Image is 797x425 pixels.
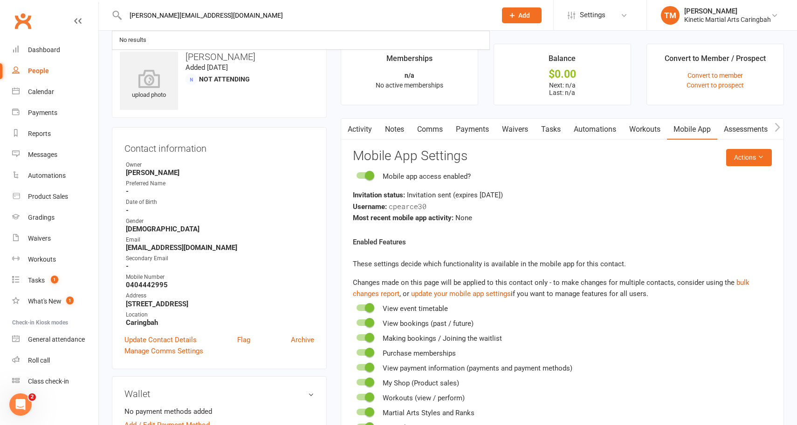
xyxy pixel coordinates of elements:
[126,187,314,196] strong: -
[12,81,98,102] a: Calendar
[28,67,49,74] div: People
[126,236,314,244] div: Email
[126,161,314,169] div: Owner
[126,291,314,300] div: Address
[126,198,314,207] div: Date of Birth
[623,119,667,140] a: Workouts
[28,277,45,284] div: Tasks
[124,389,314,399] h3: Wallet
[126,300,314,308] strong: [STREET_ADDRESS]
[389,202,426,211] span: cpearce30
[28,378,69,385] div: Class check-in
[126,217,314,226] div: Gender
[28,151,57,158] div: Messages
[12,61,98,81] a: People
[124,345,203,357] a: Manage Comms Settings
[383,364,572,372] span: View payment information (payments and payment methods)
[126,254,314,263] div: Secondary Email
[124,140,314,154] h3: Contact information
[383,349,456,358] span: Purchase memberships
[353,277,772,299] div: Changes made on this page will be applied to this contact only - to make changes for multiple con...
[126,273,314,282] div: Mobile Number
[12,102,98,123] a: Payments
[383,394,465,402] span: Workouts (view / perform)
[726,149,772,166] button: Actions
[661,6,680,25] div: TM
[12,291,98,312] a: What's New1
[28,256,56,263] div: Workouts
[353,202,387,211] strong: Username:
[28,88,54,95] div: Calendar
[449,119,495,140] a: Payments
[353,278,749,298] a: bulk changes report
[126,243,314,252] strong: [EMAIL_ADDRESS][DOMAIN_NAME]
[549,53,576,69] div: Balance
[51,276,58,283] span: 1
[28,297,62,305] div: What's New
[502,69,622,79] div: $0.00
[126,169,314,177] strong: [PERSON_NAME]
[124,406,314,417] li: No payment methods added
[580,5,605,26] span: Settings
[684,15,771,24] div: Kinetic Martial Arts Caringbah
[383,409,474,417] span: Martial Arts Styles and Ranks
[667,119,717,140] a: Mobile App
[28,130,51,137] div: Reports
[684,7,771,15] div: [PERSON_NAME]
[535,119,567,140] a: Tasks
[383,334,502,343] span: Making bookings / Joining the waitlist
[28,235,51,242] div: Waivers
[665,53,766,69] div: Convert to Member / Prospect
[66,297,74,304] span: 1
[383,171,471,182] div: Mobile app access enabled?
[28,193,68,200] div: Product Sales
[126,281,314,289] strong: 0404442995
[12,371,98,392] a: Class kiosk mode
[199,75,250,83] span: Not Attending
[518,12,530,19] span: Add
[11,9,34,33] a: Clubworx
[291,334,314,345] a: Archive
[383,304,448,313] span: View event timetable
[405,72,414,79] strong: n/a
[12,207,98,228] a: Gradings
[12,228,98,249] a: Waivers
[353,214,453,222] strong: Most recent mobile app activity:
[28,46,60,54] div: Dashboard
[341,119,378,140] a: Activity
[12,270,98,291] a: Tasks 1
[453,191,503,199] span: (expires [DATE] )
[126,225,314,233] strong: [DEMOGRAPHIC_DATA]
[687,72,743,79] a: Convert to member
[120,52,319,62] h3: [PERSON_NAME]
[687,81,744,89] a: Convert to prospect
[28,109,57,116] div: Payments
[12,329,98,350] a: General attendance kiosk mode
[455,214,472,222] span: None
[383,379,459,387] span: My Shop (Product sales)
[502,7,542,23] button: Add
[353,189,772,201] div: Invitation sent
[123,9,490,22] input: Search...
[411,290,511,298] a: update your mobile app settings
[386,53,433,69] div: Memberships
[353,258,772,270] p: These settings decide which functionality is available in the mobile app for this contact.
[237,334,250,345] a: Flag
[376,81,443,89] span: No active memberships
[353,149,772,163] h3: Mobile App Settings
[502,81,622,96] p: Next: n/a Last: n/a
[28,393,36,401] span: 2
[411,119,449,140] a: Comms
[12,40,98,61] a: Dashboard
[12,350,98,371] a: Roll call
[124,334,197,345] a: Update Contact Details
[186,63,228,72] time: Added [DATE]
[12,144,98,165] a: Messages
[126,262,314,270] strong: -
[126,310,314,319] div: Location
[12,123,98,144] a: Reports
[383,319,474,328] span: View bookings (past / future)
[378,119,411,140] a: Notes
[353,236,406,248] label: Enabled Features
[495,119,535,140] a: Waivers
